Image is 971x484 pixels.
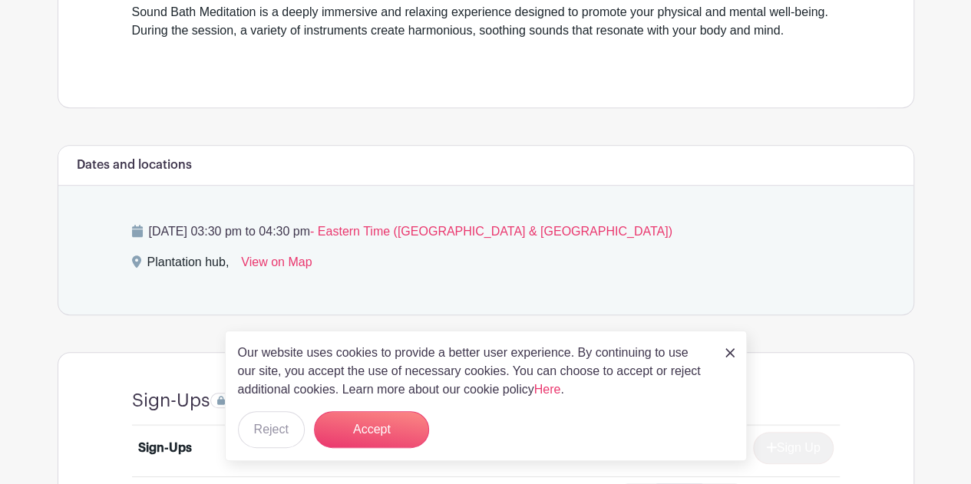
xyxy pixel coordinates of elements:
[132,390,210,412] h4: Sign-Ups
[241,253,312,278] a: View on Map
[132,3,840,58] div: Sound Bath Meditation is a deeply immersive and relaxing experience designed to promote your phys...
[725,348,735,357] img: close_button-5f87c8562297e5c2d7936805f587ecaba9071eb48480494691a3f1689db116b3.svg
[238,344,709,399] p: Our website uses cookies to provide a better user experience. By continuing to use our site, you ...
[77,158,192,173] h6: Dates and locations
[132,222,840,241] p: [DATE] 03:30 pm to 04:30 pm
[147,253,230,278] div: Plantation hub,
[138,439,192,457] div: Sign-Ups
[310,225,672,238] span: - Eastern Time ([GEOGRAPHIC_DATA] & [GEOGRAPHIC_DATA])
[314,411,429,448] button: Accept
[534,383,561,396] a: Here
[238,411,305,448] button: Reject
